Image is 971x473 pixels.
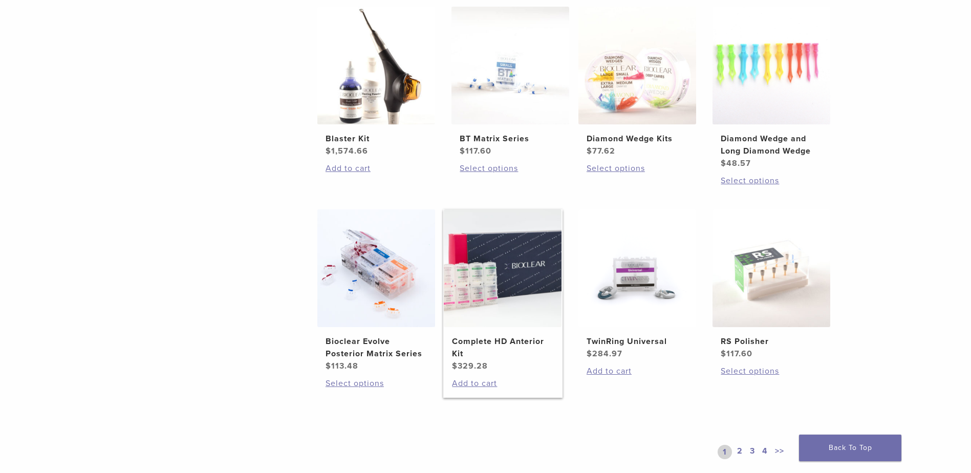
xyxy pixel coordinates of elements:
a: 2 [735,445,745,459]
a: Select options for “Diamond Wedge and Long Diamond Wedge” [721,175,822,187]
h2: Diamond Wedge Kits [587,133,688,145]
a: Diamond Wedge KitsDiamond Wedge Kits $77.62 [578,7,697,157]
span: $ [452,361,458,371]
a: Blaster KitBlaster Kit $1,574.66 [317,7,436,157]
h2: Complete HD Anterior Kit [452,335,553,360]
img: BT Matrix Series [451,7,569,124]
a: Select options for “Bioclear Evolve Posterior Matrix Series” [326,377,427,390]
img: Diamond Wedge Kits [578,7,696,124]
a: Diamond Wedge and Long Diamond WedgeDiamond Wedge and Long Diamond Wedge $48.57 [712,7,831,169]
bdi: 77.62 [587,146,615,156]
h2: Diamond Wedge and Long Diamond Wedge [721,133,822,157]
a: >> [773,445,786,459]
bdi: 117.60 [721,349,752,359]
h2: Blaster Kit [326,133,427,145]
img: RS Polisher [713,209,830,327]
span: $ [326,361,331,371]
img: Diamond Wedge and Long Diamond Wedge [713,7,830,124]
a: Select options for “RS Polisher” [721,365,822,377]
img: Complete HD Anterior Kit [444,209,562,327]
span: $ [721,349,726,359]
bdi: 329.28 [452,361,488,371]
a: Back To Top [799,435,901,461]
a: Add to cart: “TwinRing Universal” [587,365,688,377]
bdi: 113.48 [326,361,358,371]
a: 1 [718,445,732,459]
a: Add to cart: “Complete HD Anterior Kit” [452,377,553,390]
a: RS PolisherRS Polisher $117.60 [712,209,831,360]
bdi: 284.97 [587,349,622,359]
a: BT Matrix SeriesBT Matrix Series $117.60 [451,7,570,157]
h2: BT Matrix Series [460,133,561,145]
bdi: 48.57 [721,158,751,168]
h2: TwinRing Universal [587,335,688,348]
img: Blaster Kit [317,7,435,124]
bdi: 117.60 [460,146,491,156]
span: $ [721,158,726,168]
h2: RS Polisher [721,335,822,348]
span: $ [587,349,592,359]
a: Bioclear Evolve Posterior Matrix SeriesBioclear Evolve Posterior Matrix Series $113.48 [317,209,436,372]
img: TwinRing Universal [578,209,696,327]
a: 3 [748,445,757,459]
a: 4 [760,445,770,459]
span: $ [326,146,331,156]
h2: Bioclear Evolve Posterior Matrix Series [326,335,427,360]
a: TwinRing UniversalTwinRing Universal $284.97 [578,209,697,360]
bdi: 1,574.66 [326,146,368,156]
a: Select options for “Diamond Wedge Kits” [587,162,688,175]
a: Complete HD Anterior KitComplete HD Anterior Kit $329.28 [443,209,563,372]
img: Bioclear Evolve Posterior Matrix Series [317,209,435,327]
span: $ [460,146,465,156]
a: Add to cart: “Blaster Kit” [326,162,427,175]
a: Select options for “BT Matrix Series” [460,162,561,175]
span: $ [587,146,592,156]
